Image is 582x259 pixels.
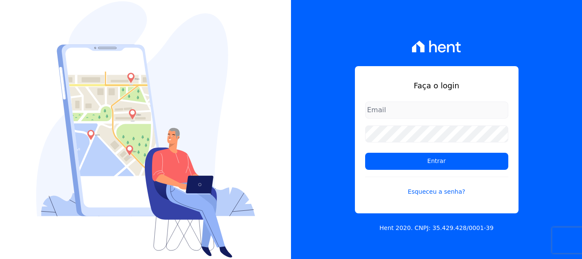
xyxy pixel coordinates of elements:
[365,102,508,119] input: Email
[365,80,508,91] h1: Faça o login
[365,153,508,170] input: Entrar
[36,1,255,258] img: Login
[365,177,508,196] a: Esqueceu a senha?
[380,224,494,233] p: Hent 2020. CNPJ: 35.429.428/0001-39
